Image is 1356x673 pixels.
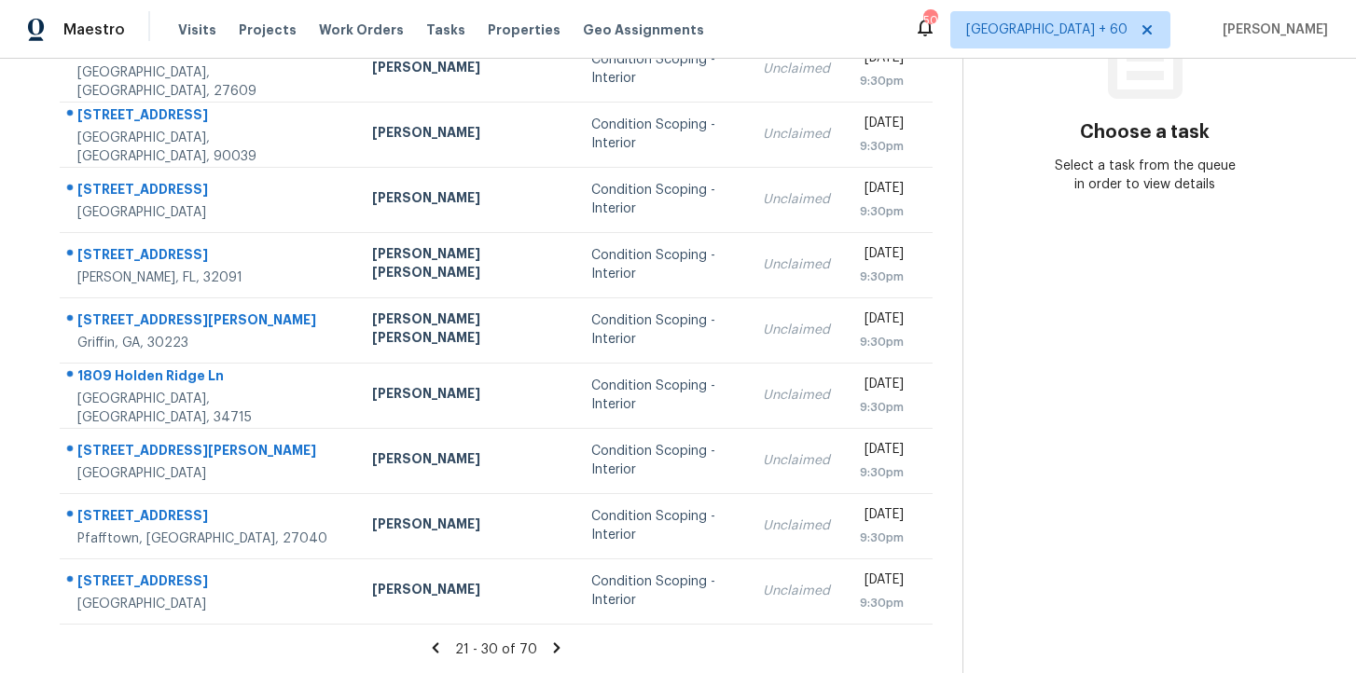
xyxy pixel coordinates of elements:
[860,333,904,351] div: 9:30pm
[860,375,904,398] div: [DATE]
[77,366,342,390] div: 1809 Holden Ridge Ln
[77,464,342,483] div: [GEOGRAPHIC_DATA]
[860,48,904,72] div: [DATE]
[591,246,733,283] div: Condition Scoping - Interior
[372,449,560,473] div: [PERSON_NAME]
[77,529,342,548] div: Pfafftown, [GEOGRAPHIC_DATA], 27040
[77,595,342,613] div: [GEOGRAPHIC_DATA]
[591,181,733,218] div: Condition Scoping - Interior
[77,571,342,595] div: [STREET_ADDRESS]
[63,21,125,39] span: Maestro
[239,21,297,39] span: Projects
[860,244,904,268] div: [DATE]
[178,21,216,39] span: Visits
[860,440,904,463] div: [DATE]
[77,334,342,352] div: Griffin, GA, 30223
[372,515,560,538] div: [PERSON_NAME]
[860,72,904,90] div: 9:30pm
[591,50,733,88] div: Condition Scoping - Interior
[372,123,560,146] div: [PERSON_NAME]
[372,58,560,81] div: [PERSON_NAME]
[763,386,830,405] div: Unclaimed
[860,114,904,137] div: [DATE]
[923,11,936,30] div: 501
[77,390,342,427] div: [GEOGRAPHIC_DATA], [GEOGRAPHIC_DATA], 34715
[1215,21,1328,39] span: [PERSON_NAME]
[77,180,342,203] div: [STREET_ADDRESS]
[77,441,342,464] div: [STREET_ADDRESS][PERSON_NAME]
[372,384,560,407] div: [PERSON_NAME]
[591,311,733,349] div: Condition Scoping - Interior
[763,190,830,209] div: Unclaimed
[966,21,1128,39] span: [GEOGRAPHIC_DATA] + 60
[763,451,830,470] div: Unclaimed
[763,255,830,274] div: Unclaimed
[77,268,342,287] div: [PERSON_NAME], FL, 32091
[591,507,733,544] div: Condition Scoping - Interior
[372,188,560,212] div: [PERSON_NAME]
[860,398,904,417] div: 9:30pm
[591,116,733,153] div: Condition Scoping - Interior
[763,125,830,144] div: Unclaimed
[77,203,342,222] div: [GEOGRAPHIC_DATA]
[77,310,342,334] div: [STREET_ADDRESS][PERSON_NAME]
[1080,123,1210,142] h3: Choose a task
[860,529,904,547] div: 9:30pm
[860,505,904,529] div: [DATE]
[860,570,904,594] div: [DATE]
[860,463,904,482] div: 9:30pm
[372,309,560,351] div: [PERSON_NAME] [PERSON_NAME]
[77,129,342,166] div: [GEOGRAPHIC_DATA], [GEOGRAPHIC_DATA], 90039
[763,582,830,600] div: Unclaimed
[860,594,904,612] div: 9:30pm
[763,516,830,535] div: Unclaimed
[319,21,404,39] span: Work Orders
[591,442,733,479] div: Condition Scoping - Interior
[860,202,904,221] div: 9:30pm
[77,245,342,268] div: [STREET_ADDRESS]
[860,179,904,202] div: [DATE]
[591,572,733,610] div: Condition Scoping - Interior
[426,23,465,36] span: Tasks
[763,60,830,78] div: Unclaimed
[763,321,830,339] div: Unclaimed
[372,580,560,603] div: [PERSON_NAME]
[77,506,342,529] div: [STREET_ADDRESS]
[488,21,560,39] span: Properties
[77,105,342,129] div: [STREET_ADDRESS]
[860,137,904,156] div: 9:30pm
[583,21,704,39] span: Geo Assignments
[1054,157,1235,194] div: Select a task from the queue in order to view details
[860,309,904,333] div: [DATE]
[77,63,342,101] div: [GEOGRAPHIC_DATA], [GEOGRAPHIC_DATA], 27609
[455,643,537,656] span: 21 - 30 of 70
[372,244,560,286] div: [PERSON_NAME] [PERSON_NAME]
[591,377,733,414] div: Condition Scoping - Interior
[860,268,904,286] div: 9:30pm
